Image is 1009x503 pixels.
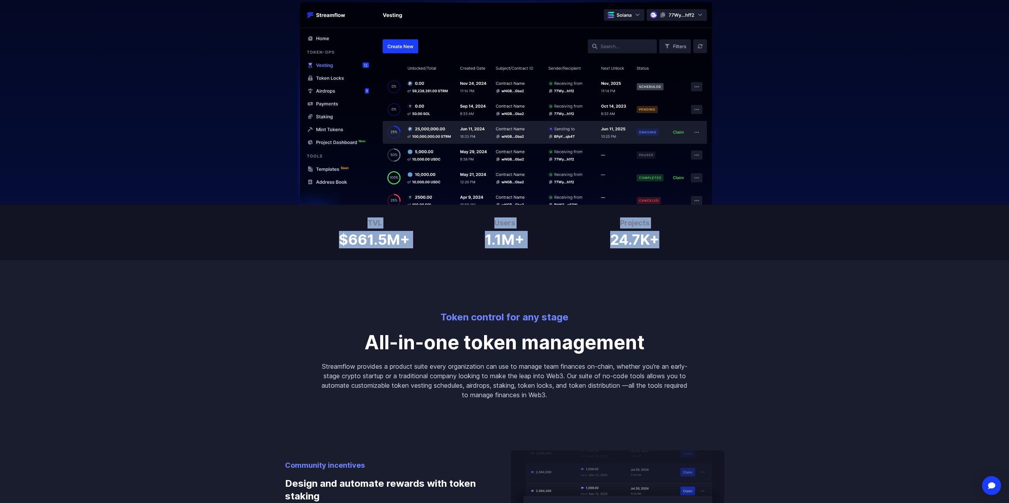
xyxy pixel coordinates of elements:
h3: TVL [339,217,410,229]
p: All-in-one token management [321,333,689,352]
p: Token control for any stage [321,311,689,324]
h1: 1.1M+ [485,229,525,248]
h3: Projects [610,217,659,229]
p: Streamflow provides a product suite every organization can use to manage team finances on-chain, ... [321,362,689,400]
div: Open Intercom Messenger [982,476,1001,495]
h1: 24.7K+ [610,229,659,248]
h1: $661.5M+ [339,229,410,248]
h3: Users [485,217,525,229]
p: Community incentives [285,460,486,471]
img: Hero Image [251,0,758,205]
